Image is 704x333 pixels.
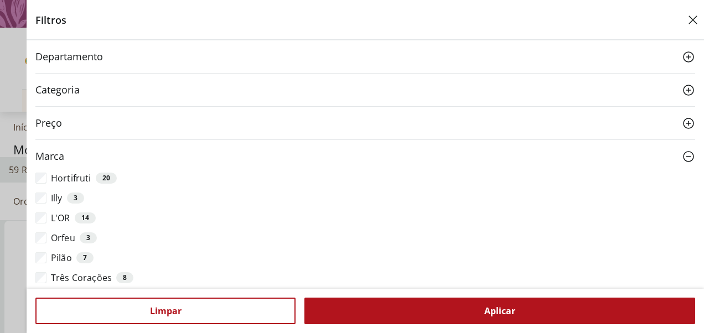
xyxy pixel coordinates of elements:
div: 20 [96,173,117,184]
span: Aplicar [484,306,515,315]
div: 3 [80,232,97,243]
span: Categoria [35,82,80,97]
label: Três Corações [51,272,695,283]
label: Orfeu [51,232,695,243]
label: Pilão [51,252,695,263]
span: Preço [35,116,62,131]
div: Marca [35,173,695,325]
div: 8 [116,272,133,283]
label: L'OR [51,212,695,223]
span: Marca [35,149,64,164]
button: Close [686,7,700,33]
label: Hortifruti [51,173,695,184]
span: Limpar [150,306,182,315]
span: Departamento [35,49,103,64]
div: 14 [75,212,96,223]
div: 7 [76,252,94,263]
button: Marca [35,140,695,173]
label: Illy [51,192,695,204]
button: Departamento [35,40,695,73]
h2: Filtros [35,14,66,25]
button: Preço [35,107,695,139]
div: 3 [67,192,84,204]
button: Limpar [35,298,296,324]
button: Aplicar [304,298,695,324]
button: Categoria [35,74,695,106]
